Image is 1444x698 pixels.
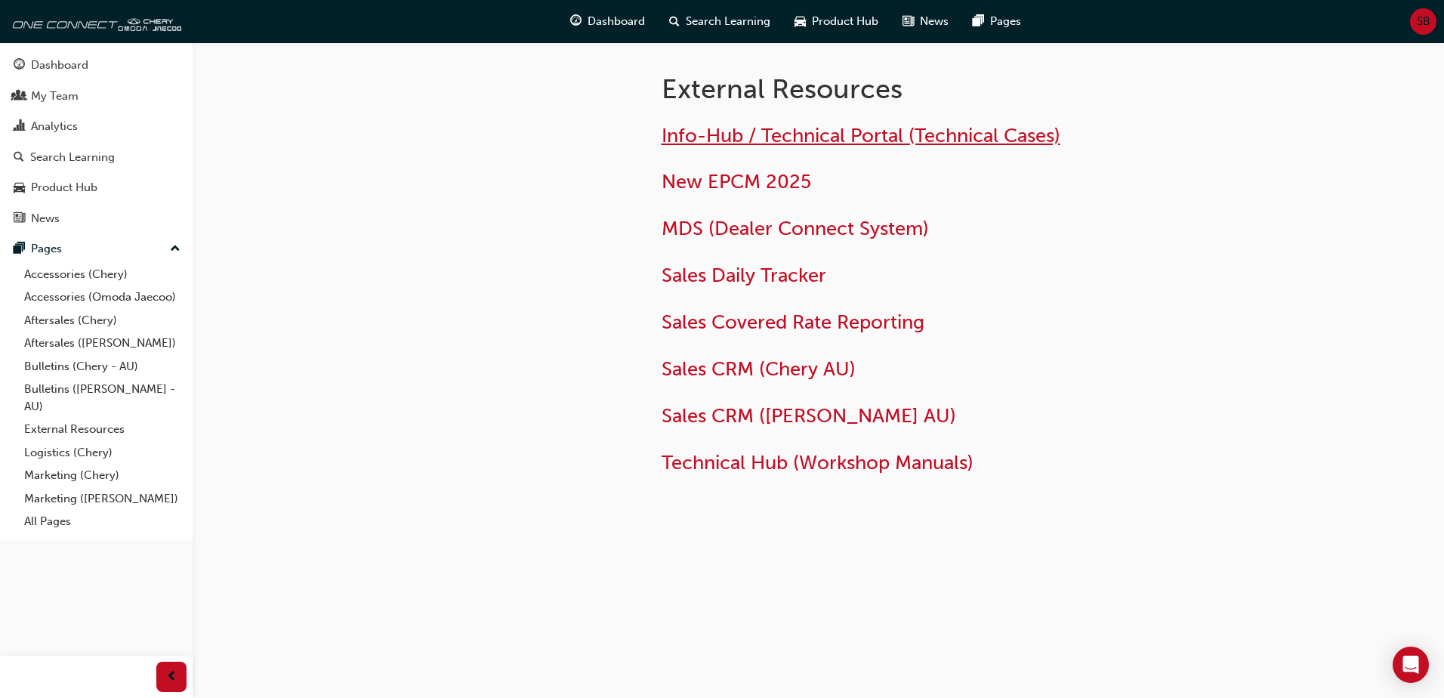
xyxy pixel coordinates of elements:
span: Product Hub [812,13,878,30]
div: My Team [31,88,79,105]
a: Accessories (Omoda Jaecoo) [18,286,187,309]
a: search-iconSearch Learning [657,6,782,37]
span: guage-icon [14,59,25,73]
span: search-icon [669,12,680,31]
a: Technical Hub (Workshop Manuals) [662,451,973,474]
a: MDS (Dealer Connect System) [662,217,929,240]
a: Accessories (Chery) [18,263,187,286]
span: guage-icon [570,12,582,31]
a: pages-iconPages [961,6,1033,37]
a: Bulletins (Chery - AU) [18,355,187,378]
a: New EPCM 2025 [662,170,811,193]
a: Logistics (Chery) [18,441,187,465]
span: up-icon [170,239,180,259]
div: Pages [31,240,62,258]
div: News [31,210,60,227]
span: Pages [990,13,1021,30]
h1: External Resources [662,73,1157,106]
a: car-iconProduct Hub [782,6,890,37]
a: Aftersales ([PERSON_NAME]) [18,332,187,355]
a: Marketing ([PERSON_NAME]) [18,487,187,511]
a: Bulletins ([PERSON_NAME] - AU) [18,378,187,418]
span: pages-icon [973,12,984,31]
a: Aftersales (Chery) [18,309,187,332]
span: News [920,13,949,30]
a: Search Learning [6,144,187,171]
span: news-icon [14,212,25,226]
a: Analytics [6,113,187,141]
div: Search Learning [30,149,115,166]
a: news-iconNews [890,6,961,37]
a: News [6,205,187,233]
a: Dashboard [6,51,187,79]
span: people-icon [14,90,25,103]
button: DashboardMy TeamAnalyticsSearch LearningProduct HubNews [6,48,187,235]
a: Marketing (Chery) [18,464,187,487]
span: news-icon [903,12,914,31]
a: guage-iconDashboard [558,6,657,37]
a: Sales Covered Rate Reporting [662,310,924,334]
button: Pages [6,235,187,263]
a: Sales CRM (Chery AU) [662,357,856,381]
a: All Pages [18,510,187,533]
a: Info-Hub / Technical Portal (Technical Cases) [662,124,1060,147]
span: car-icon [795,12,806,31]
span: search-icon [14,151,24,165]
span: Search Learning [686,13,770,30]
span: chart-icon [14,120,25,134]
div: Product Hub [31,179,97,196]
a: Sales Daily Tracker [662,264,826,287]
a: Sales CRM ([PERSON_NAME] AU) [662,404,956,428]
span: SB [1417,13,1430,30]
span: Dashboard [588,13,645,30]
span: prev-icon [166,668,177,687]
button: SB [1410,8,1436,35]
div: Dashboard [31,57,88,74]
span: car-icon [14,181,25,195]
img: oneconnect [8,6,181,36]
div: Analytics [31,118,78,135]
a: Product Hub [6,174,187,202]
div: Open Intercom Messenger [1393,647,1429,683]
span: pages-icon [14,242,25,256]
a: My Team [6,82,187,110]
a: External Resources [18,418,187,441]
